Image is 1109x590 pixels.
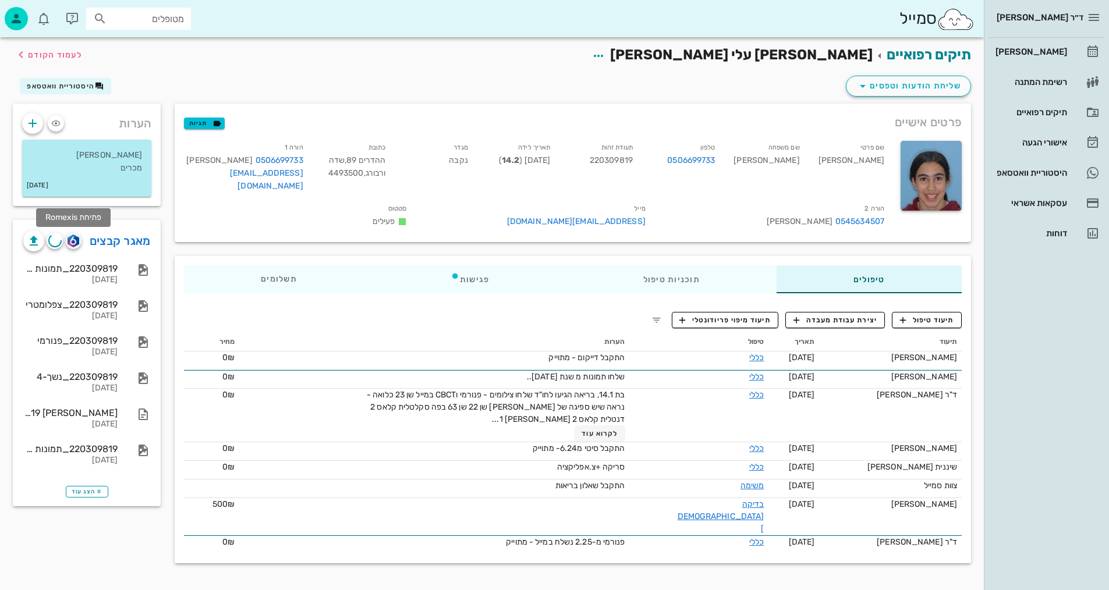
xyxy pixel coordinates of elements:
[230,168,303,191] a: [EMAIL_ADDRESS][DOMAIN_NAME]
[499,155,550,165] span: [DATE] ( )
[789,462,815,472] span: [DATE]
[824,536,957,548] div: ד"ר [PERSON_NAME]
[789,537,815,547] span: [DATE]
[23,275,118,285] div: [DATE]
[373,216,395,226] span: פעילים
[90,232,151,250] a: מאגר קבצים
[993,138,1067,147] div: אישורי הגעה
[364,168,366,178] span: ,
[23,335,118,346] div: 220309819_פנורמי
[630,333,769,351] th: טיפול
[27,179,48,192] small: [DATE]
[672,312,779,328] button: תיעוד מיפוי פריודונטלי
[793,315,877,325] span: יצירת עבודת מעבדה
[369,144,386,151] small: כתובת
[664,215,884,228] div: [PERSON_NAME]
[65,233,82,249] button: romexis logo
[23,443,118,454] div: 220309819_תמונות פנים ושיניים_5
[23,407,118,418] div: Patient name 220309819 [PERSON_NAME] עלי [PERSON_NAME] - Birthdate שבת, 01 ינו [DEMOGRAPHIC_DATA]...
[864,205,884,212] small: הורה 2
[749,372,764,382] a: כללי
[749,462,764,472] a: כללי
[23,347,118,357] div: [DATE]
[789,390,815,400] span: [DATE]
[555,481,625,491] span: התקבל שאלון בריאות
[789,372,815,382] span: [DATE]
[256,154,303,167] a: 0506699733
[212,499,235,509] span: 500₪
[23,383,118,393] div: [DATE]
[13,104,161,137] div: הערות
[72,488,102,495] span: הצג עוד
[824,442,957,454] div: [PERSON_NAME]
[789,481,815,491] span: [DATE]
[189,118,219,129] span: תגיות
[749,537,764,547] a: כללי
[785,312,885,328] button: יצירת עבודת מעבדה
[819,333,962,351] th: תיעוד
[23,299,118,310] div: 220309819_צפלומטרי
[789,443,815,453] span: [DATE]
[740,481,764,491] a: משימה
[23,263,118,274] div: 220309819_תמונות פנים ושיניים_3
[184,118,225,129] button: תגיות
[395,138,477,200] div: נקבה
[507,216,646,226] a: [EMAIL_ADDRESS][DOMAIN_NAME]
[590,155,633,165] span: 220309819
[374,265,566,293] div: פגישות
[993,229,1067,238] div: דוחות
[988,219,1104,247] a: דוחות
[222,537,235,547] span: 0₪
[809,138,894,200] div: [PERSON_NAME]
[548,353,625,362] span: התקבל דייקום - מתוייק
[724,138,809,200] div: [PERSON_NAME]
[533,443,625,453] span: התקבל סיטי מ6.24- מתוייק
[20,78,111,94] button: היסטוריית וואטסאפ
[988,159,1104,187] a: היסטוריית וואטסאפ
[453,144,467,151] small: מגדר
[824,371,957,383] div: [PERSON_NAME]
[678,499,764,534] a: בדיקה [DEMOGRAPHIC_DATA]
[23,371,118,382] div: 220309819_נשך-4
[518,144,550,151] small: תאריך לידה
[222,353,235,362] span: 0₪
[789,353,815,362] span: [DATE]
[329,155,385,178] span: שדה ורבורג
[824,498,957,510] div: [PERSON_NAME]
[988,189,1104,217] a: עסקאות אשראי
[575,425,625,442] button: לקרוא עוד
[835,215,884,228] a: 0545634507
[988,38,1104,66] a: [PERSON_NAME]
[582,429,618,438] span: לקרוא עוד
[345,155,346,165] span: ,
[68,234,79,247] img: romexis logo
[768,333,819,351] th: תאריך
[749,390,764,400] a: כללי
[997,12,1083,23] span: ד״ר [PERSON_NAME]
[824,461,957,473] div: שיננית [PERSON_NAME]
[824,351,957,364] div: [PERSON_NAME]
[667,154,715,167] a: 0506699733
[824,389,957,401] div: ד"ר [PERSON_NAME]
[527,372,625,382] span: שלחו תמונות מ שנת [DATE]..
[23,420,118,429] div: [DATE]
[895,113,962,131] span: פרטים אישיים
[28,50,82,60] span: לעמוד הקודם
[749,443,764,453] a: כללי
[506,537,625,547] span: פנורמי מ-2.25 נשלח במייל - מתוייק
[285,144,303,151] small: הורה 1
[222,390,235,400] span: 0₪
[777,265,962,293] div: טיפולים
[860,144,884,151] small: שם פרטי
[345,155,385,165] span: ההדרים 89
[937,8,975,31] img: SmileCloud logo
[610,47,873,63] span: [PERSON_NAME] עלי [PERSON_NAME]
[824,479,957,492] div: צוות סמייל
[566,265,777,293] div: תוכניות טיפול
[700,144,715,151] small: טלפון
[186,154,303,167] div: [PERSON_NAME]
[988,129,1104,157] a: אישורי הגעה
[328,168,364,178] span: 4493500
[988,98,1104,126] a: תיקים רפואיים
[679,315,771,325] span: תיעוד מיפוי פריודונטלי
